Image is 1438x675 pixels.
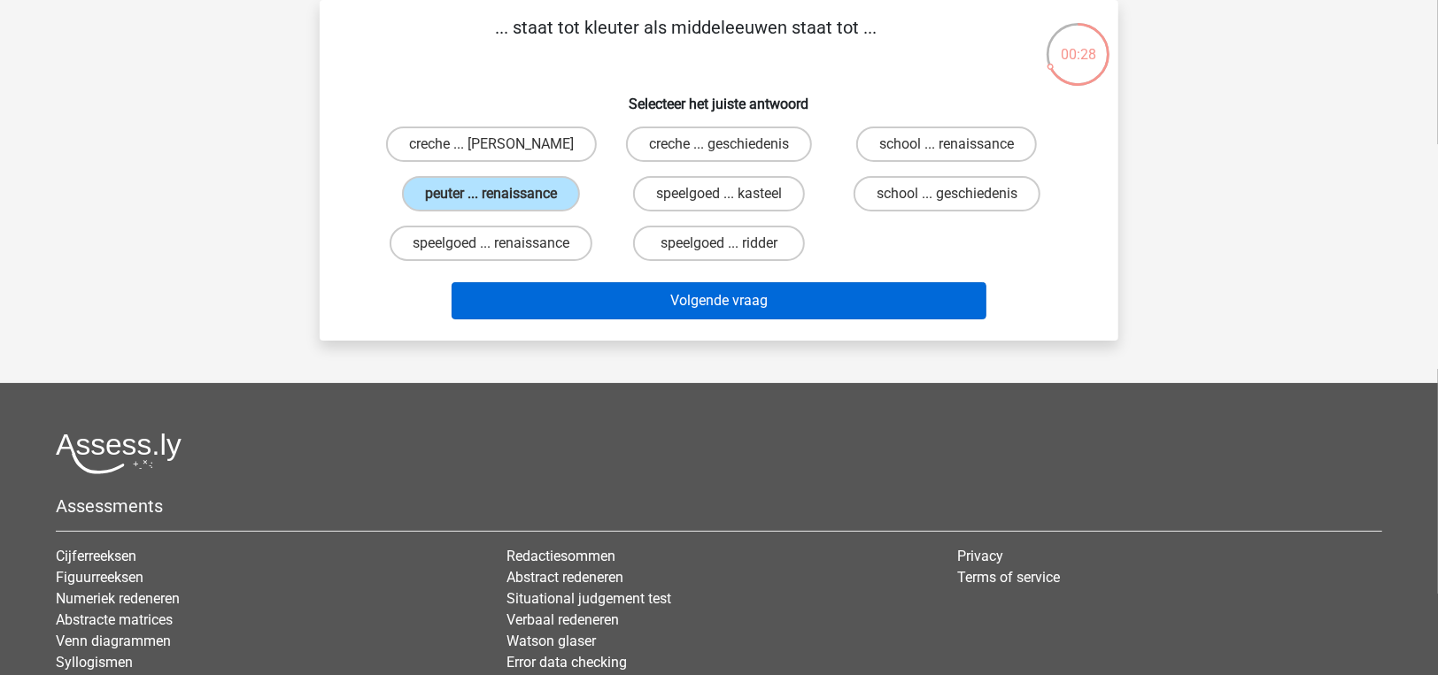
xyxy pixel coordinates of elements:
a: Verbaal redeneren [506,611,619,628]
button: Volgende vraag [452,282,987,319]
a: Error data checking [506,654,627,671]
a: Venn diagrammen [56,633,171,649]
label: peuter ... renaissance [402,176,580,211]
label: school ... renaissance [856,127,1037,162]
label: creche ... geschiedenis [626,127,812,162]
label: creche ... [PERSON_NAME] [386,127,597,162]
a: Cijferreeksen [56,548,136,564]
a: Watson glaser [506,633,596,649]
a: Terms of service [958,569,1061,586]
a: Situational judgement test [506,590,671,607]
a: Abstract redeneren [506,569,623,586]
label: school ... geschiedenis [854,176,1040,211]
a: Abstracte matrices [56,611,173,628]
h6: Selecteer het juiste antwoord [348,81,1090,112]
img: Assessly logo [56,433,182,474]
div: 00:28 [1045,21,1111,65]
a: Redactiesommen [506,548,615,564]
label: speelgoed ... kasteel [633,176,805,211]
a: Numeriek redeneren [56,590,180,607]
h5: Assessments [56,495,1382,517]
label: speelgoed ... ridder [633,226,804,261]
a: Privacy [958,548,1004,564]
p: ... staat tot kleuter als middeleeuwen staat tot ... [348,14,1024,67]
a: Figuurreeksen [56,569,143,586]
label: speelgoed ... renaissance [390,226,592,261]
a: Syllogismen [56,654,133,671]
